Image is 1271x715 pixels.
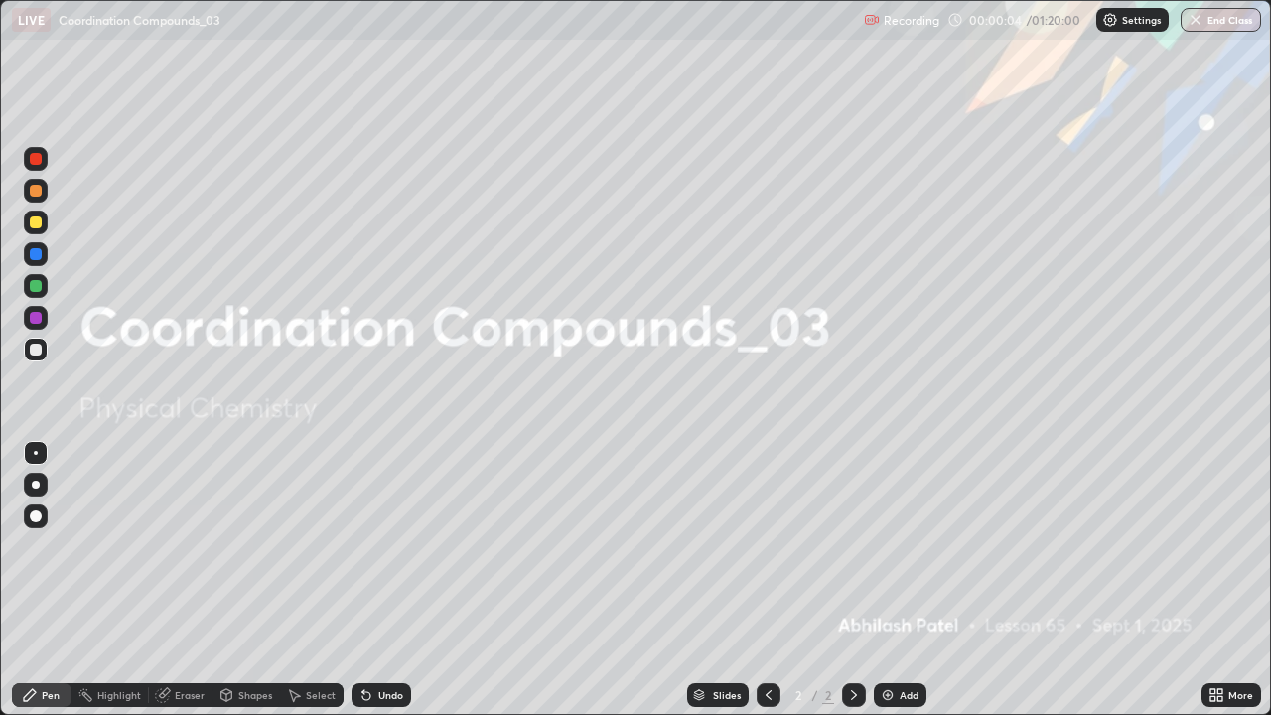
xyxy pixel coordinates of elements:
div: Highlight [97,690,141,700]
img: end-class-cross [1188,12,1203,28]
img: class-settings-icons [1102,12,1118,28]
div: Undo [378,690,403,700]
div: Add [900,690,918,700]
p: LIVE [18,12,45,28]
div: Select [306,690,336,700]
div: 2 [788,689,808,701]
div: Pen [42,690,60,700]
img: recording.375f2c34.svg [864,12,880,28]
div: / [812,689,818,701]
div: Eraser [175,690,205,700]
p: Coordination Compounds_03 [59,12,220,28]
img: add-slide-button [880,687,896,703]
div: 2 [822,686,834,704]
p: Settings [1122,15,1161,25]
div: Slides [713,690,741,700]
p: Recording [884,13,939,28]
div: More [1228,690,1253,700]
button: End Class [1181,8,1261,32]
div: Shapes [238,690,272,700]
